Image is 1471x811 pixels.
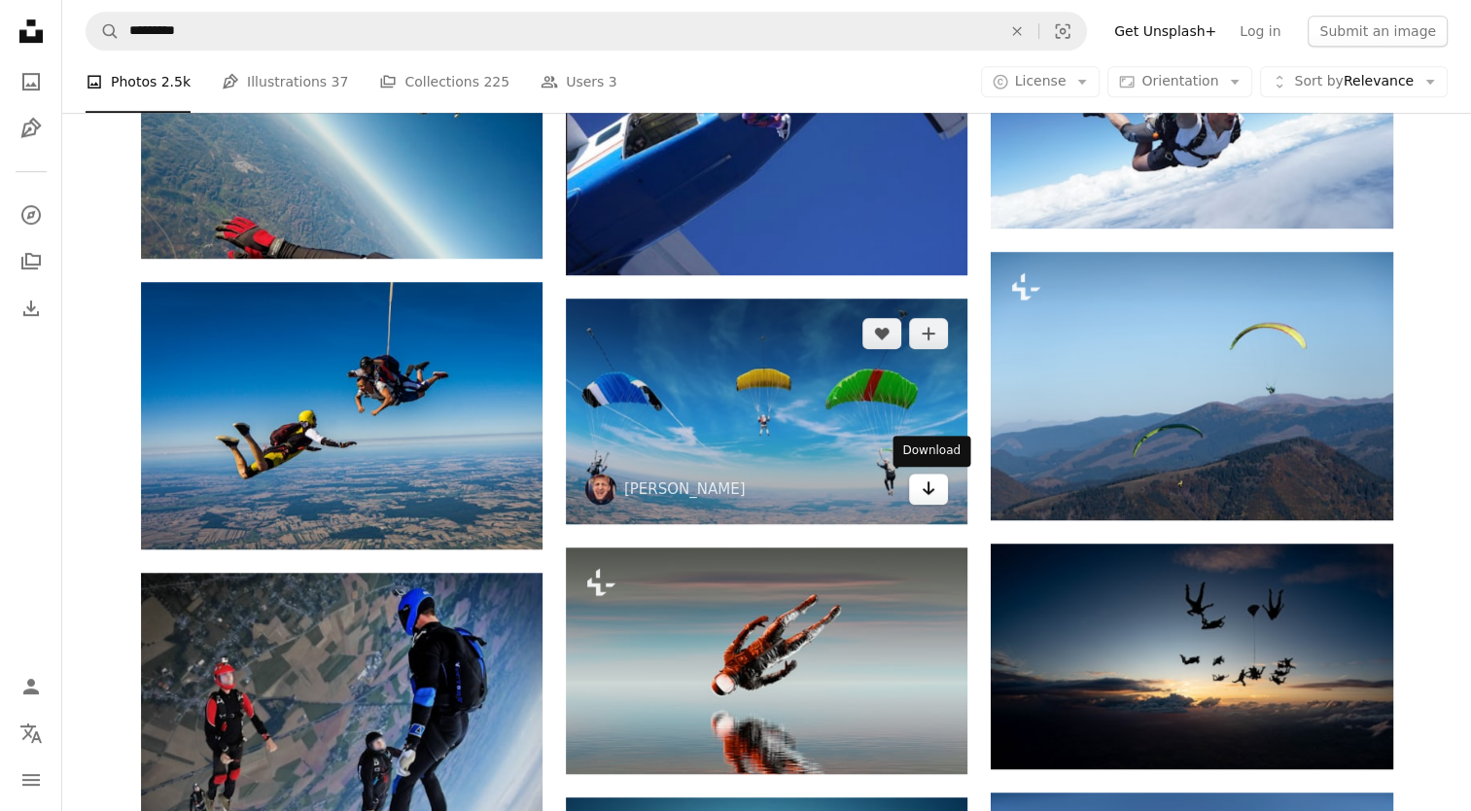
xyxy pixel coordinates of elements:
button: Like [862,318,901,349]
span: 3 [609,71,617,92]
a: Photos [12,62,51,101]
a: a few people skydiving [141,406,543,424]
a: Get Unsplash+ [1103,16,1228,47]
a: Illustrations 37 [222,51,348,113]
img: person in blue shirt and black pants riding yellow and red parachute [566,299,967,524]
img: man in red and black outfit air diving [141,32,543,258]
a: Explore [12,195,51,234]
span: Orientation [1141,73,1218,88]
a: Download History [12,289,51,328]
a: person in blue shirt and black pants riding yellow and red parachute [566,403,967,420]
a: man in red and black outfit air diving [141,136,543,154]
img: A hand reaching for something in the water [566,547,967,773]
a: Collections 225 [379,51,509,113]
a: A hand reaching for something in the water [566,652,967,669]
a: aerial photography of three people skydiving [141,714,543,731]
form: Find visuals sitewide [86,12,1087,51]
button: Clear [996,13,1038,50]
img: Paragliders flying in a blue sky with mountain in background. [991,252,1392,520]
a: Illustrations [12,109,51,148]
button: Add to Collection [909,318,948,349]
button: Submit an image [1308,16,1448,47]
a: A group of birds flying in the sky [991,647,1392,664]
button: Search Unsplash [87,13,120,50]
span: 37 [332,71,349,92]
span: Sort by [1294,73,1343,88]
a: Download [909,474,948,505]
a: Home — Unsplash [12,12,51,54]
div: Download [893,436,970,467]
img: Go to Kamil Pietrzak's profile [585,474,616,505]
button: License [981,66,1101,97]
button: Orientation [1107,66,1252,97]
button: Language [12,714,51,753]
img: a few people skydiving [141,282,543,549]
span: License [1015,73,1067,88]
img: A group of birds flying in the sky [991,544,1392,769]
a: Collections [12,242,51,281]
a: [PERSON_NAME] [624,479,746,499]
span: 225 [483,71,509,92]
a: Users 3 [541,51,617,113]
button: Visual search [1039,13,1086,50]
a: Log in / Sign up [12,667,51,706]
a: Paragliders flying in a blue sky with mountain in background. [991,376,1392,394]
button: Menu [12,760,51,799]
a: Log in [1228,16,1292,47]
button: Sort byRelevance [1260,66,1448,97]
span: Relevance [1294,72,1414,91]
